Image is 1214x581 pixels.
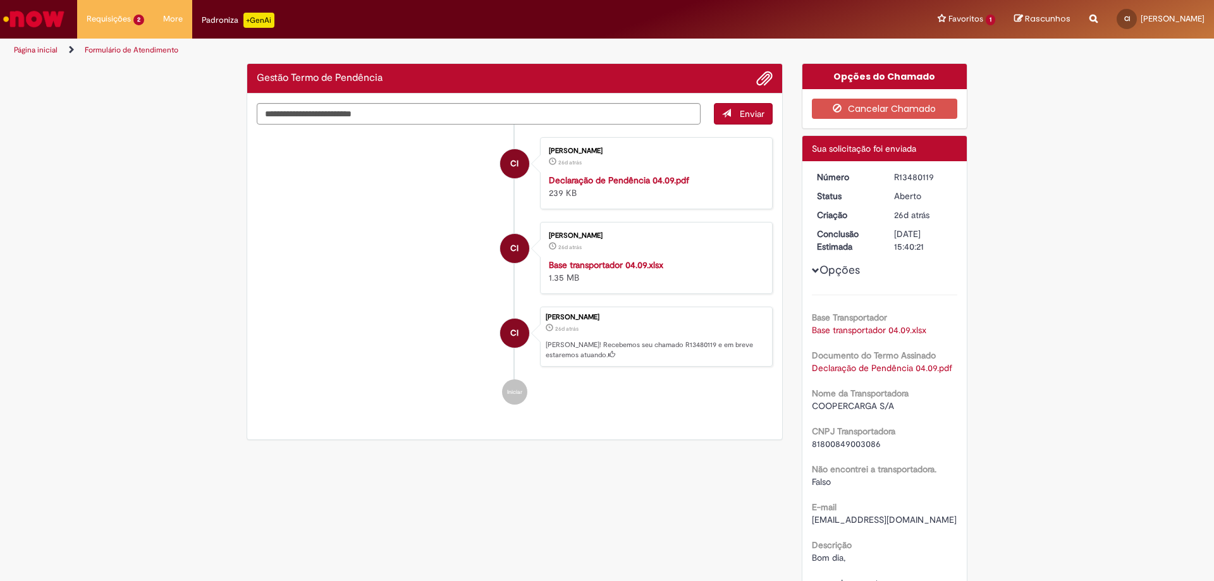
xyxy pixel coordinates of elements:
[812,312,887,323] b: Base Transportador
[257,125,773,418] ul: Histórico de tíquete
[257,73,383,84] h2: Gestão Termo de Pendência Histórico de tíquete
[812,539,852,551] b: Descrição
[1025,13,1070,25] span: Rascunhos
[812,438,881,450] span: 81800849003086
[948,13,983,25] span: Favoritos
[500,319,529,348] div: Caren Inacio
[812,476,831,487] span: Falso
[510,149,518,179] span: CI
[812,400,894,412] span: COOPERCARGA S/A
[894,228,953,253] div: [DATE] 15:40:21
[558,243,582,251] span: 26d atrás
[812,514,957,525] span: [EMAIL_ADDRESS][DOMAIN_NAME]
[812,324,926,336] a: Download de Base transportador 04.09.xlsx
[1,6,66,32] img: ServiceNow
[812,362,952,374] a: Download de Declaração de Pendência 04.09.pdf
[243,13,274,28] p: +GenAi
[257,307,773,367] li: Caren Inacio
[1124,15,1130,23] span: CI
[510,233,518,264] span: CI
[802,64,967,89] div: Opções do Chamado
[894,209,929,221] span: 26d atrás
[1141,13,1205,24] span: [PERSON_NAME]
[756,70,773,87] button: Adicionar anexos
[549,147,759,155] div: [PERSON_NAME]
[549,259,663,271] a: Base transportador 04.09.xlsx
[500,149,529,178] div: Caren Inacio
[740,108,764,119] span: Enviar
[555,325,579,333] time: 04/09/2025 10:40:18
[9,39,800,62] ul: Trilhas de página
[549,232,759,240] div: [PERSON_NAME]
[14,45,58,55] a: Página inicial
[812,425,895,437] b: CNPJ Transportadora
[807,171,885,183] dt: Número
[812,143,916,154] span: Sua solicitação foi enviada
[558,243,582,251] time: 04/09/2025 10:39:22
[510,318,518,348] span: CI
[812,501,837,513] b: E-mail
[500,234,529,263] div: Caren Inacio
[894,190,953,202] div: Aberto
[549,259,759,284] div: 1.35 MB
[894,209,929,221] time: 04/09/2025 10:40:18
[714,103,773,125] button: Enviar
[807,209,885,221] dt: Criação
[812,388,909,399] b: Nome da Transportadora
[812,99,958,119] button: Cancelar Chamado
[546,340,766,360] p: [PERSON_NAME]! Recebemos seu chamado R13480119 e em breve estaremos atuando.
[812,463,936,475] b: Não encontrei a transportadora.
[549,174,759,199] div: 239 KB
[1014,13,1070,25] a: Rascunhos
[986,15,995,25] span: 1
[807,190,885,202] dt: Status
[807,228,885,253] dt: Conclusão Estimada
[812,350,936,361] b: Documento do Termo Assinado
[894,209,953,221] div: 04/09/2025 10:40:18
[87,13,131,25] span: Requisições
[558,159,582,166] span: 26d atrás
[202,13,274,28] div: Padroniza
[549,174,689,186] a: Declaração de Pendência 04.09.pdf
[558,159,582,166] time: 04/09/2025 10:39:27
[257,103,701,125] textarea: Digite sua mensagem aqui...
[85,45,178,55] a: Formulário de Atendimento
[546,314,766,321] div: [PERSON_NAME]
[555,325,579,333] span: 26d atrás
[894,171,953,183] div: R13480119
[133,15,144,25] span: 2
[163,13,183,25] span: More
